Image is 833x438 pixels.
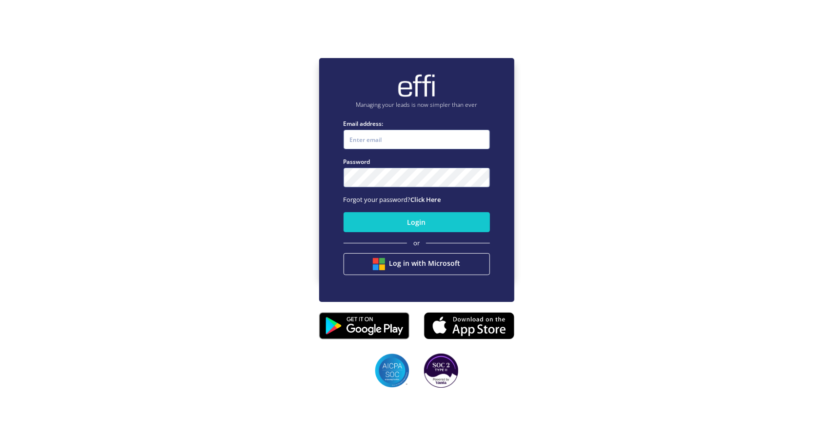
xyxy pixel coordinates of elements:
[373,258,385,270] img: btn google
[344,157,490,166] label: Password
[344,195,441,204] span: Forgot your password?
[411,195,441,204] a: Click Here
[319,306,409,346] img: playstore.0fabf2e.png
[397,74,436,98] img: brand-logo.ec75409.png
[344,119,490,128] label: Email address:
[344,100,490,109] p: Managing your leads is now simpler than ever
[424,309,514,342] img: appstore.8725fd3.png
[344,130,490,149] input: Enter email
[344,212,490,232] button: Login
[344,253,490,275] button: Log in with Microsoft
[424,354,458,388] img: SOC2 badges
[413,239,420,248] span: or
[375,354,409,388] img: SOC2 badges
